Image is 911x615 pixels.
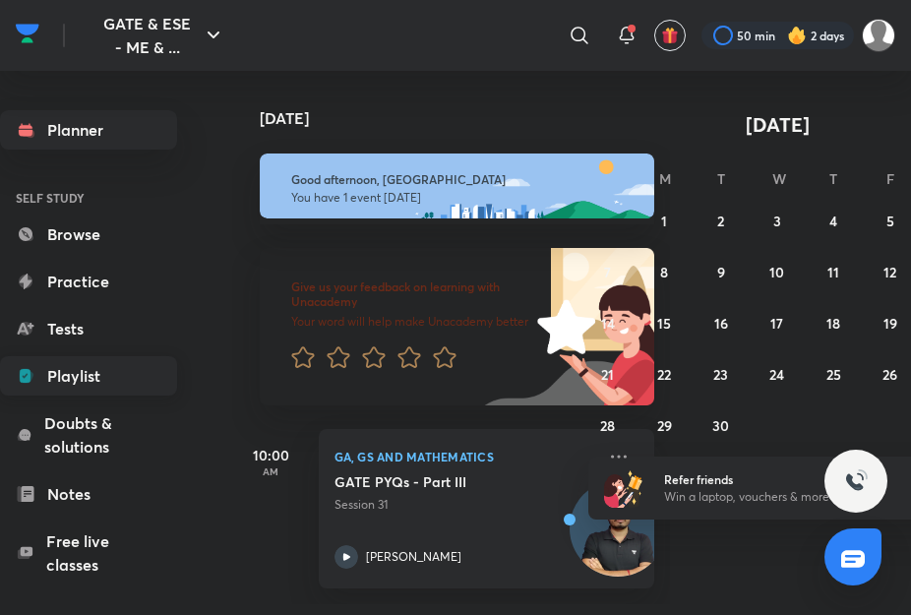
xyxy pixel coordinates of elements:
[654,20,686,51] button: avatar
[657,416,672,435] abbr: September 29, 2025
[592,358,624,390] button: September 21, 2025
[713,365,728,384] abbr: September 23, 2025
[470,248,654,405] img: feedback_image
[875,205,906,236] button: September 5, 2025
[648,358,680,390] button: September 22, 2025
[291,172,624,187] h6: Good afternoon, [GEOGRAPHIC_DATA]
[648,205,680,236] button: September 1, 2025
[714,314,728,333] abbr: September 16, 2025
[660,263,668,281] abbr: September 8, 2025
[717,169,725,188] abbr: Tuesday
[818,256,849,287] button: September 11, 2025
[260,110,675,126] h4: [DATE]
[769,365,784,384] abbr: September 24, 2025
[862,19,895,52] img: Manasi Raut
[366,548,461,566] p: [PERSON_NAME]
[787,26,807,45] img: streak
[883,263,896,281] abbr: September 12, 2025
[712,416,729,435] abbr: September 30, 2025
[761,307,793,338] button: September 17, 2025
[291,279,544,310] h6: Give us your feedback on learning with Unacademy
[291,190,624,206] p: You have 1 event [DATE]
[829,169,837,188] abbr: Thursday
[875,358,906,390] button: September 26, 2025
[761,358,793,390] button: September 24, 2025
[604,468,643,508] img: referral
[769,263,784,281] abbr: September 10, 2025
[291,314,544,330] p: Your word will help make Unacademy better
[705,256,737,287] button: September 9, 2025
[746,111,810,138] span: [DATE]
[659,169,671,188] abbr: Monday
[826,365,841,384] abbr: September 25, 2025
[818,358,849,390] button: September 25, 2025
[705,409,737,441] button: September 30, 2025
[705,205,737,236] button: September 2, 2025
[661,27,679,44] img: avatar
[648,307,680,338] button: September 15, 2025
[334,496,596,514] p: Session 31
[875,307,906,338] button: September 19, 2025
[661,212,667,230] abbr: September 1, 2025
[657,314,671,333] abbr: September 15, 2025
[260,154,655,218] img: afternoon
[664,488,906,506] p: Win a laptop, vouchers & more
[604,263,611,281] abbr: September 7, 2025
[705,307,737,338] button: September 16, 2025
[844,469,868,493] img: ttu
[648,256,680,287] button: September 8, 2025
[16,19,39,48] img: Company Logo
[761,256,793,287] button: September 10, 2025
[601,314,615,333] abbr: September 14, 2025
[882,365,897,384] abbr: September 26, 2025
[232,445,311,465] h5: 10:00
[648,409,680,441] button: September 29, 2025
[232,465,311,477] p: AM
[592,256,624,287] button: September 7, 2025
[571,491,665,585] img: Avatar
[761,205,793,236] button: September 3, 2025
[601,365,614,384] abbr: September 21, 2025
[705,358,737,390] button: September 23, 2025
[770,314,783,333] abbr: September 17, 2025
[592,307,624,338] button: September 14, 2025
[16,19,39,53] a: Company Logo
[827,263,839,281] abbr: September 11, 2025
[826,314,840,333] abbr: September 18, 2025
[829,212,837,230] abbr: September 4, 2025
[334,472,579,492] h5: GATE PYQs - Part III
[717,263,725,281] abbr: September 9, 2025
[886,169,894,188] abbr: Friday
[818,307,849,338] button: September 18, 2025
[772,169,786,188] abbr: Wednesday
[818,205,849,236] button: September 4, 2025
[89,4,237,67] button: GATE & ESE - ME & ...
[664,470,906,488] h6: Refer friends
[773,212,781,230] abbr: September 3, 2025
[717,212,724,230] abbr: September 2, 2025
[592,409,624,441] button: September 28, 2025
[883,314,897,333] abbr: September 19, 2025
[657,365,671,384] abbr: September 22, 2025
[886,212,894,230] abbr: September 5, 2025
[600,416,615,435] abbr: September 28, 2025
[334,445,596,468] p: GA, GS and Mathematics
[875,256,906,287] button: September 12, 2025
